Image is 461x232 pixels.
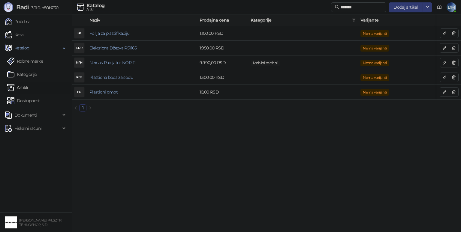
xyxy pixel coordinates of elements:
img: Logo [4,2,13,12]
span: Dodaj artikal [393,4,418,10]
a: Kategorije [7,68,37,80]
th: Prodajna cena [197,14,248,26]
a: Folija za plastifikaciju [89,31,130,36]
a: Nexsas Radijator NOR-11 [89,60,135,65]
button: Dodaj artikal [389,2,423,12]
div: PBS [74,73,84,82]
div: FP [74,28,84,38]
th: Naziv [87,14,197,26]
span: filter [351,16,357,25]
span: Kategorije [251,17,350,23]
a: Dokumentacija [435,2,444,12]
img: 64x64-companyLogo-68805acf-9e22-4a20-bcb3-9756868d3d19.jpeg [5,216,17,228]
td: 1.100,00 RSD [197,26,248,41]
button: left [72,104,79,112]
span: Badi [16,4,29,11]
a: Kasa [5,29,23,41]
button: right [86,104,94,112]
div: NRN [74,58,84,67]
div: EDR [74,43,84,53]
div: Artikli [86,8,105,11]
td: Plasticni omot [87,85,197,100]
a: ArtikliArtikli [7,82,28,94]
small: [PERSON_NAME] PR, SZTR TEHNOSHOP, ŠID [19,218,61,227]
span: Mobilni telefoni [251,60,280,66]
a: 1 [80,105,86,111]
td: Nexsas Radijator NOR-11 [87,55,197,70]
td: 1.300,00 RSD [197,70,248,85]
span: DM [447,2,456,12]
img: Artikli [7,84,14,91]
span: Katalog [14,42,30,54]
div: Katalog [86,3,105,8]
span: right [88,106,92,110]
span: Nema varijanti [360,60,389,66]
td: Elektricna Džezva R51165 [87,41,197,55]
a: Početna [5,16,31,28]
li: Sledeća strana [86,104,94,112]
span: Nema varijanti [360,89,389,96]
span: Dokumenti [14,109,37,121]
td: Plasticna boca za sodu [87,70,197,85]
span: Nema varijanti [360,74,389,81]
div: PO [74,87,84,97]
a: Plasticni omot [89,89,118,95]
a: Robne marke [7,55,43,67]
span: Fiskalni računi [14,122,41,134]
span: left [74,106,77,110]
span: 3.11.0-b80b730 [29,5,58,10]
td: 9.990,00 RSD [197,55,248,70]
td: Folija za plastifikaciju [87,26,197,41]
span: Nema varijanti [360,45,389,52]
img: Artikli [77,4,84,11]
span: Nema varijanti [360,30,389,37]
li: 1 [79,104,86,112]
td: 1.950,00 RSD [197,41,248,55]
li: Prethodna strana [72,104,79,112]
span: filter [352,18,356,22]
td: 10,00 RSD [197,85,248,100]
a: Dostupnost [7,95,40,107]
a: Elektricna Džezva R51165 [89,45,137,51]
a: Plasticna boca za sodu [89,75,133,80]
